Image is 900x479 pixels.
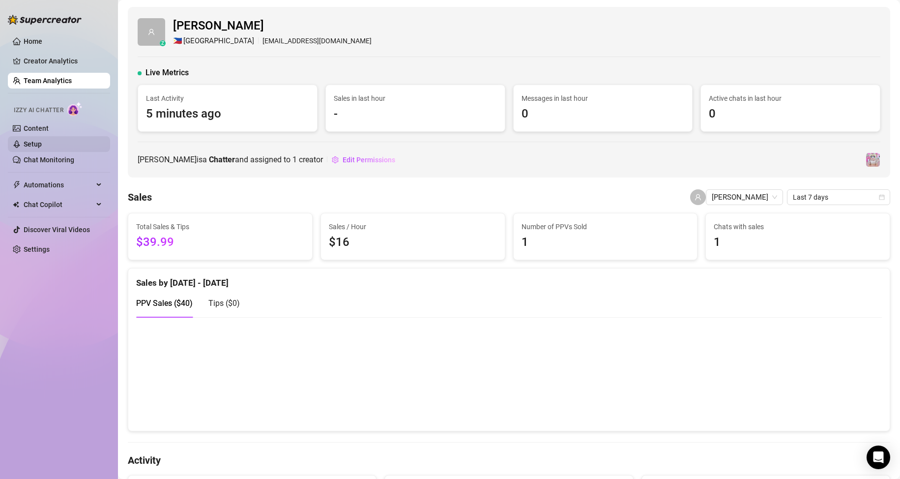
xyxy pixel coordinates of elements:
a: Content [24,124,49,132]
span: [PERSON_NAME] [173,17,372,35]
span: $16 [329,233,497,252]
span: 0 [522,105,685,123]
span: Izzy AI Chatter [14,106,63,115]
a: Chat Monitoring [24,156,74,164]
span: Tips ( $0 ) [208,299,240,308]
a: Creator Analytics [24,53,102,69]
span: 🇵🇭 [173,35,182,47]
span: Active chats in last hour [709,93,872,104]
span: PPV Sales ( $40 ) [136,299,193,308]
b: Chatter [209,155,235,164]
div: Sales by [DATE] - [DATE] [136,269,882,290]
span: setting [332,156,339,163]
span: 0 [709,105,872,123]
img: Chat Copilot [13,201,19,208]
span: user [695,194,701,201]
div: Open Intercom Messenger [867,446,890,469]
span: Number of PPVs Sold [522,221,690,232]
span: [GEOGRAPHIC_DATA] [183,35,254,47]
span: 1 [292,155,297,164]
button: Edit Permissions [331,152,396,168]
span: $39.99 [136,233,304,252]
img: AI Chatter [67,102,83,116]
span: user [148,29,155,35]
span: Edit Permissions [343,156,395,164]
span: Last 7 days [793,190,884,205]
span: Automations [24,177,93,193]
span: Aaron [712,190,777,205]
span: 1 [522,233,690,252]
a: Setup [24,140,42,148]
a: Team Analytics [24,77,72,85]
span: Sales / Hour [329,221,497,232]
h4: Sales [128,190,152,204]
span: - [334,105,497,123]
span: Chats with sales [714,221,882,232]
span: Last Activity [146,93,309,104]
div: [EMAIL_ADDRESS][DOMAIN_NAME] [173,35,372,47]
span: Total Sales & Tips [136,221,304,232]
img: Rosey [866,153,880,167]
img: logo-BBDzfeDw.svg [8,15,82,25]
span: thunderbolt [13,181,21,189]
span: Messages in last hour [522,93,685,104]
span: 5 minutes ago [146,105,309,123]
a: Settings [24,245,50,253]
span: Live Metrics [145,67,189,79]
span: calendar [879,194,885,200]
span: 1 [714,233,882,252]
a: Discover Viral Videos [24,226,90,234]
span: Chat Copilot [24,197,93,212]
h4: Activity [128,453,890,467]
span: Sales in last hour [334,93,497,104]
a: Home [24,37,42,45]
span: [PERSON_NAME] is a and assigned to creator [138,153,323,166]
div: z [160,40,166,46]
